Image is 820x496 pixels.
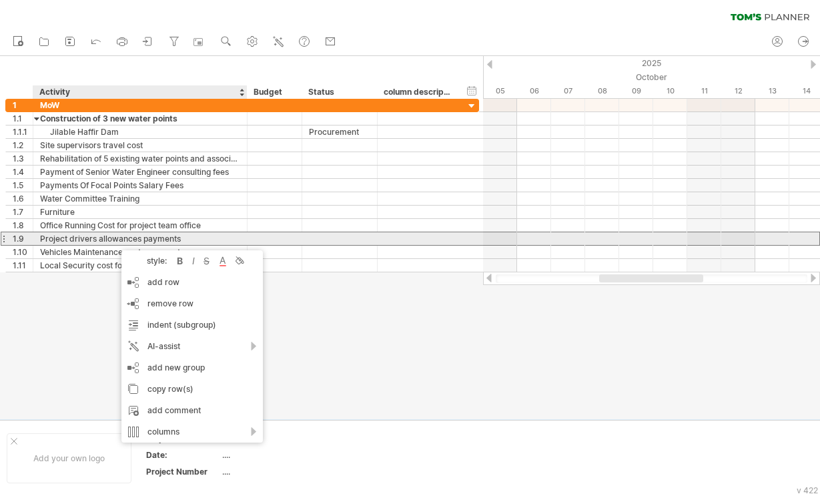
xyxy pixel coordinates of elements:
div: column description [384,85,450,99]
div: Project drivers allowances payments [40,232,240,245]
div: Thursday, 9 October 2025 [619,84,653,98]
div: Construction of 3 new water points [40,112,240,125]
div: Tuesday, 7 October 2025 [551,84,585,98]
div: indent (subgroup) [121,314,263,336]
div: 1.4 [13,166,33,178]
div: Date: [146,449,220,461]
div: 1.10 [13,246,33,258]
div: 1.9 [13,232,33,245]
div: Vehicles Maintenance costs payments [40,246,240,258]
div: Site supervisors travel cost [40,139,240,152]
div: Saturday, 11 October 2025 [687,84,721,98]
div: 1.1.1 [13,126,33,138]
div: Procurement [309,126,370,138]
div: Budget [254,85,294,99]
div: Payment of Senior Water Engineer consulting fees [40,166,240,178]
div: 1.11 [13,259,33,272]
div: Activity [39,85,240,99]
div: Rehabilitation of 5 existing water points and associated civil works [40,152,240,165]
div: MoW [40,99,240,111]
div: Monday, 6 October 2025 [517,84,551,98]
div: style: [127,256,173,266]
div: Sunday, 5 October 2025 [483,84,517,98]
div: .... [222,433,334,444]
div: .... [222,449,334,461]
div: Furniture [40,206,240,218]
div: Office Running Cost for project team office [40,219,240,232]
div: 1.5 [13,179,33,192]
div: 1.6 [13,192,33,205]
span: remove row [147,298,193,308]
div: Friday, 10 October 2025 [653,84,687,98]
div: Status [308,85,370,99]
div: copy row(s) [121,379,263,400]
div: Water Committee Training [40,192,240,205]
div: Monday, 13 October 2025 [755,84,789,98]
div: add comment [121,400,263,421]
div: 1.1 [13,112,33,125]
div: Local Security cost for project teams doing monitoring at sites [40,259,240,272]
div: v 422 [797,485,818,495]
div: .... [222,466,334,477]
div: 1.2 [13,139,33,152]
div: add row [121,272,263,293]
div: Wednesday, 8 October 2025 [585,84,619,98]
div: Jilable Haffir Dam [40,126,240,138]
div: 1 [13,99,33,111]
div: AI-assist [121,336,263,357]
div: add new group [121,357,263,379]
div: 1.3 [13,152,33,165]
div: columns [121,421,263,443]
div: Payments Of Focal Points Salary Fees [40,179,240,192]
div: Sunday, 12 October 2025 [721,84,755,98]
div: Project Number [146,466,220,477]
div: Add your own logo [7,433,131,483]
div: 1.7 [13,206,33,218]
div: 1.8 [13,219,33,232]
